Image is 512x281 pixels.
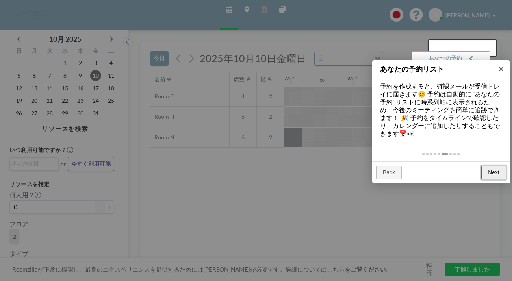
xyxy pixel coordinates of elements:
[412,51,490,66] button: あなたの予約
[380,64,490,75] h1: あなたの予約リスト
[376,166,402,180] a: Back
[372,75,510,146] div: 予約を作成すると、確認メールが受信トレイに届きます😊 予約は自動的に 'あなたの予約' リストに時系列順に表示されるため、今後のミーティングを簡単に追跡できます！ 🎉 予約をタイムラインで確認し...
[481,166,506,180] a: Next
[492,60,510,78] a: ×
